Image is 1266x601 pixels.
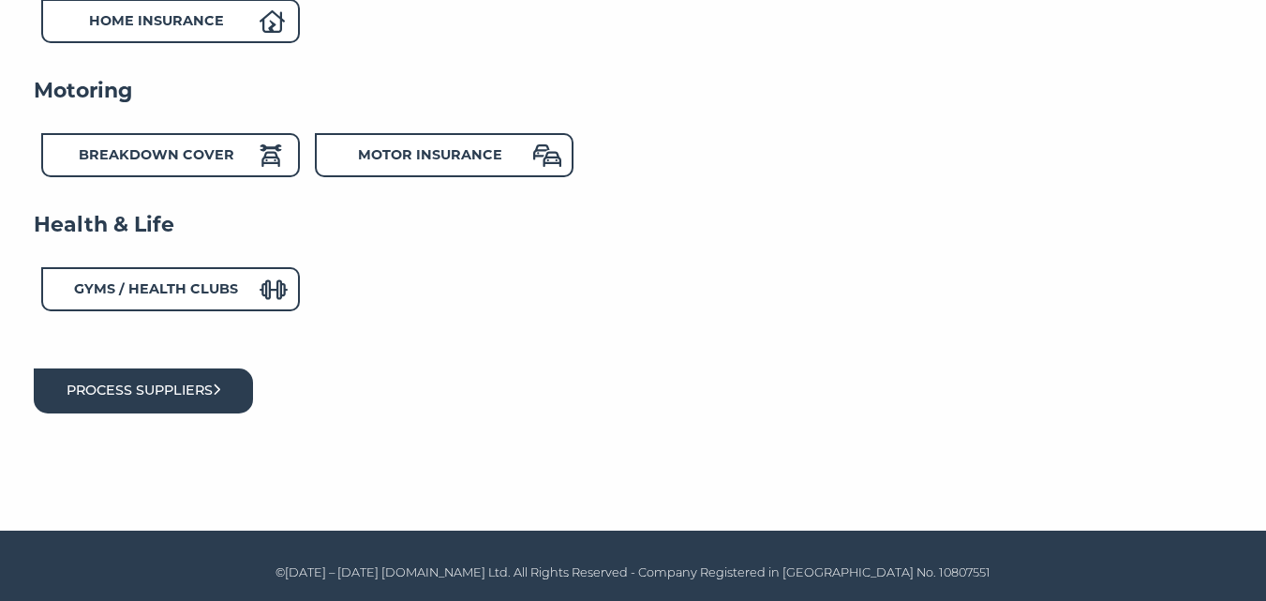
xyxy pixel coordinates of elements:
[79,146,234,163] strong: Breakdown Cover
[34,368,254,413] button: Process suppliers
[358,146,502,163] strong: Motor Insurance
[41,133,300,177] div: Breakdown Cover
[34,77,1233,105] h4: Motoring
[74,280,238,297] strong: Gyms / Health Clubs
[34,211,1233,239] h4: Health & Life
[38,563,1229,583] p: ©[DATE] – [DATE] [DOMAIN_NAME] Ltd. All Rights Reserved - Company Registered in [GEOGRAPHIC_DATA]...
[41,267,300,311] div: Gyms / Health Clubs
[89,12,224,29] strong: Home Insurance
[315,133,573,177] div: Motor Insurance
